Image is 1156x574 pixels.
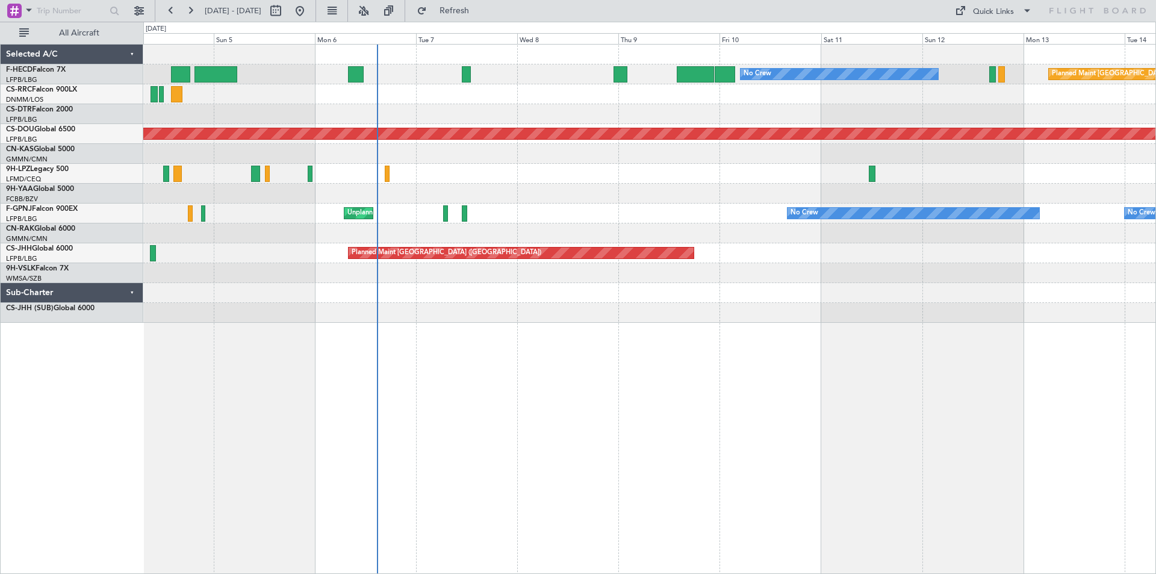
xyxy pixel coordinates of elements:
[6,66,33,73] span: F-HECD
[429,7,480,15] span: Refresh
[517,33,618,44] div: Wed 8
[6,305,95,312] a: CS-JHH (SUB)Global 6000
[1128,204,1155,222] div: No Crew
[6,245,32,252] span: CS-JHH
[411,1,483,20] button: Refresh
[744,65,771,83] div: No Crew
[6,265,69,272] a: 9H-VSLKFalcon 7X
[6,205,32,213] span: F-GPNJ
[6,305,54,312] span: CS-JHH (SUB)
[352,244,541,262] div: Planned Maint [GEOGRAPHIC_DATA] ([GEOGRAPHIC_DATA])
[6,195,38,204] a: FCBB/BZV
[6,234,48,243] a: GMMN/CMN
[214,33,315,44] div: Sun 5
[6,106,32,113] span: CS-DTR
[6,86,77,93] a: CS-RRCFalcon 900LX
[6,155,48,164] a: GMMN/CMN
[6,166,30,173] span: 9H-LPZ
[6,75,37,84] a: LFPB/LBG
[6,245,73,252] a: CS-JHHGlobal 6000
[6,205,78,213] a: F-GPNJFalcon 900EX
[791,204,818,222] div: No Crew
[347,204,545,222] div: Unplanned Maint [GEOGRAPHIC_DATA] ([GEOGRAPHIC_DATA])
[6,274,42,283] a: WMSA/SZB
[416,33,517,44] div: Tue 7
[146,24,166,34] div: [DATE]
[6,225,34,232] span: CN-RAK
[6,146,34,153] span: CN-KAS
[949,1,1038,20] button: Quick Links
[618,33,719,44] div: Thu 9
[6,95,43,104] a: DNMM/LOS
[6,106,73,113] a: CS-DTRFalcon 2000
[821,33,922,44] div: Sat 11
[6,66,66,73] a: F-HECDFalcon 7X
[1024,33,1125,44] div: Mon 13
[6,126,34,133] span: CS-DOU
[31,29,127,37] span: All Aircraft
[6,214,37,223] a: LFPB/LBG
[13,23,131,43] button: All Aircraft
[719,33,821,44] div: Fri 10
[6,115,37,124] a: LFPB/LBG
[6,135,37,144] a: LFPB/LBG
[6,146,75,153] a: CN-KASGlobal 5000
[6,254,37,263] a: LFPB/LBG
[6,225,75,232] a: CN-RAKGlobal 6000
[113,33,214,44] div: Sat 4
[315,33,416,44] div: Mon 6
[6,186,74,193] a: 9H-YAAGlobal 5000
[6,86,32,93] span: CS-RRC
[922,33,1024,44] div: Sun 12
[6,126,75,133] a: CS-DOUGlobal 6500
[37,2,106,20] input: Trip Number
[6,265,36,272] span: 9H-VSLK
[6,175,41,184] a: LFMD/CEQ
[6,166,69,173] a: 9H-LPZLegacy 500
[973,6,1014,18] div: Quick Links
[205,5,261,16] span: [DATE] - [DATE]
[6,186,33,193] span: 9H-YAA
